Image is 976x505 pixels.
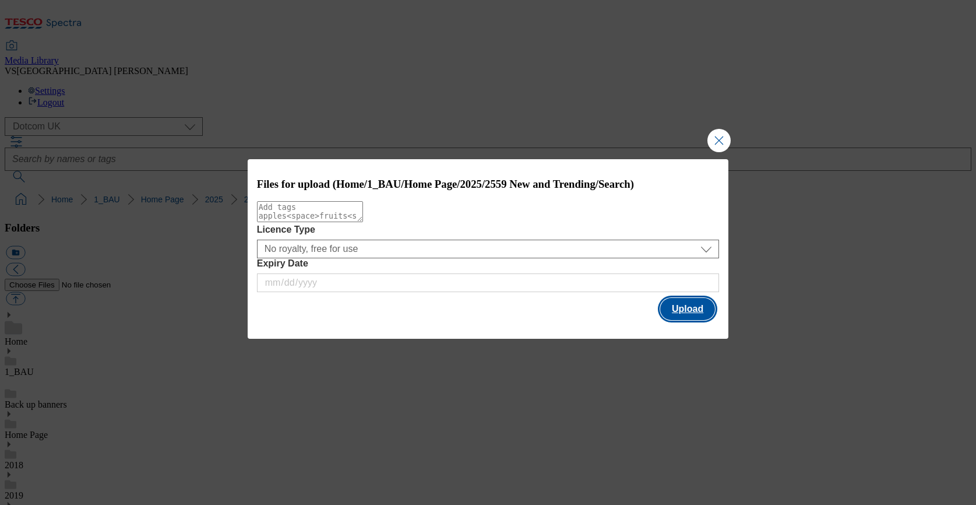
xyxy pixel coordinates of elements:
button: Upload [660,298,715,320]
label: Expiry Date [257,258,720,269]
div: Modal [248,159,729,339]
button: Close Modal [707,129,731,152]
h3: Files for upload (Home/1_BAU/Home Page/2025/2559 New and Trending/Search) [257,178,720,191]
label: Licence Type [257,225,720,235]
